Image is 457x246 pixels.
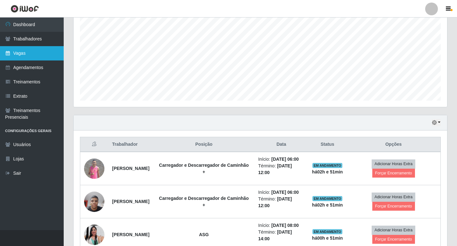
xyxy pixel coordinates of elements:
span: EM ANDAMENTO [312,229,343,234]
img: 1751571336809.jpeg [84,188,104,215]
time: [DATE] 06:00 [271,190,299,195]
strong: [PERSON_NAME] [112,232,149,237]
th: Trabalhador [108,137,153,152]
li: Término: [258,196,304,209]
time: [DATE] 06:00 [271,157,299,162]
img: 1705532725952.jpeg [84,158,104,179]
button: Adicionar Horas Extra [372,159,415,168]
span: EM ANDAMENTO [312,163,343,168]
li: Início: [258,189,304,196]
th: Status [308,137,347,152]
button: Forçar Encerramento [372,169,415,178]
strong: ASG [199,232,209,237]
th: Opções [346,137,440,152]
strong: há 02 h e 51 min [312,169,343,174]
li: Início: [258,156,304,163]
strong: Carregador e Descarregador de Caminhão + [159,163,249,174]
strong: há 02 h e 51 min [312,202,343,207]
img: CoreUI Logo [11,5,39,13]
th: Posição [153,137,254,152]
button: Adicionar Horas Extra [372,193,415,201]
li: Término: [258,229,304,242]
strong: [PERSON_NAME] [112,166,149,171]
button: Forçar Encerramento [372,202,415,211]
button: Adicionar Horas Extra [372,226,415,235]
strong: Carregador e Descarregador de Caminhão + [159,196,249,207]
time: [DATE] 08:00 [271,223,299,228]
strong: [PERSON_NAME] [112,199,149,204]
th: Data [254,137,308,152]
strong: há 00 h e 51 min [312,235,343,241]
li: Término: [258,163,304,176]
span: EM ANDAMENTO [312,196,343,201]
button: Forçar Encerramento [372,235,415,244]
li: Início: [258,222,304,229]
